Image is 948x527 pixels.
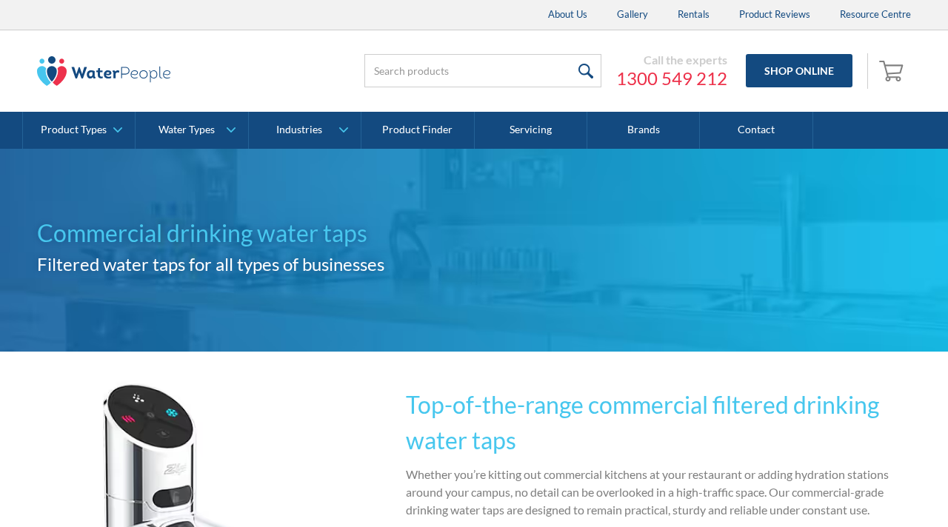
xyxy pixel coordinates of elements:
a: Brands [587,112,700,149]
div: Water Types [158,124,215,136]
a: Servicing [475,112,587,149]
a: Industries [249,112,361,149]
strong: Filtered water taps for all types of businesses [37,253,384,275]
input: Search products [364,54,601,87]
a: Product Finder [361,112,474,149]
a: Open cart [875,53,911,89]
a: Product Types [23,112,135,149]
a: Shop Online [746,54,852,87]
img: The Water People [37,56,170,86]
h1: Commercial drinking water taps [37,215,474,251]
div: Product Types [41,124,107,136]
a: Contact [700,112,812,149]
div: Call the experts [616,53,727,67]
img: shopping cart [879,58,907,82]
div: Industries [276,124,322,136]
a: Water Types [136,112,247,149]
h2: Top-of-the-range commercial filtered drinking water taps [406,387,911,458]
a: 1300 549 212 [616,67,727,90]
p: Whether you’re kitting out commercial kitchens at your restaurant or adding hydration stations ar... [406,466,911,519]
